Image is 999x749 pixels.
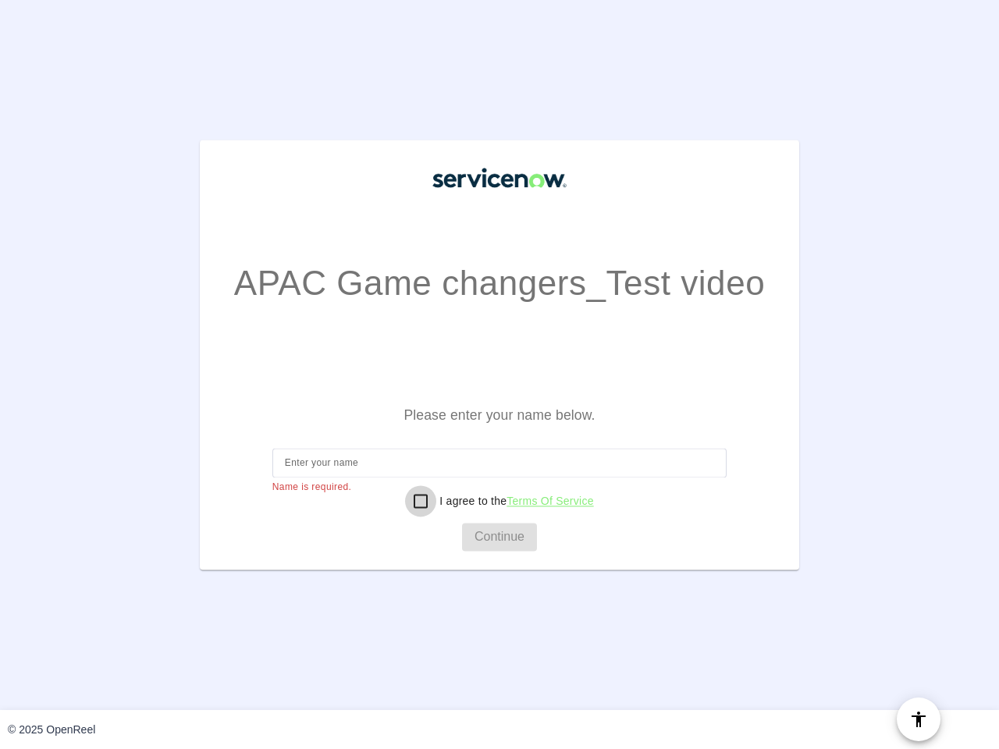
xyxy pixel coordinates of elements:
p: APAC Game changers_Test video [234,258,765,310]
input: Enter your name [285,454,714,473]
mat-error: Name is required. [272,478,714,495]
p: Please enter your name below. [260,397,739,435]
div: © 2025 OpenReel [8,722,95,738]
label: I agree to the [436,494,593,509]
a: Terms Of Service [507,495,593,508]
mat-icon: accessibility [909,710,928,729]
img: company-logo [421,155,578,200]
